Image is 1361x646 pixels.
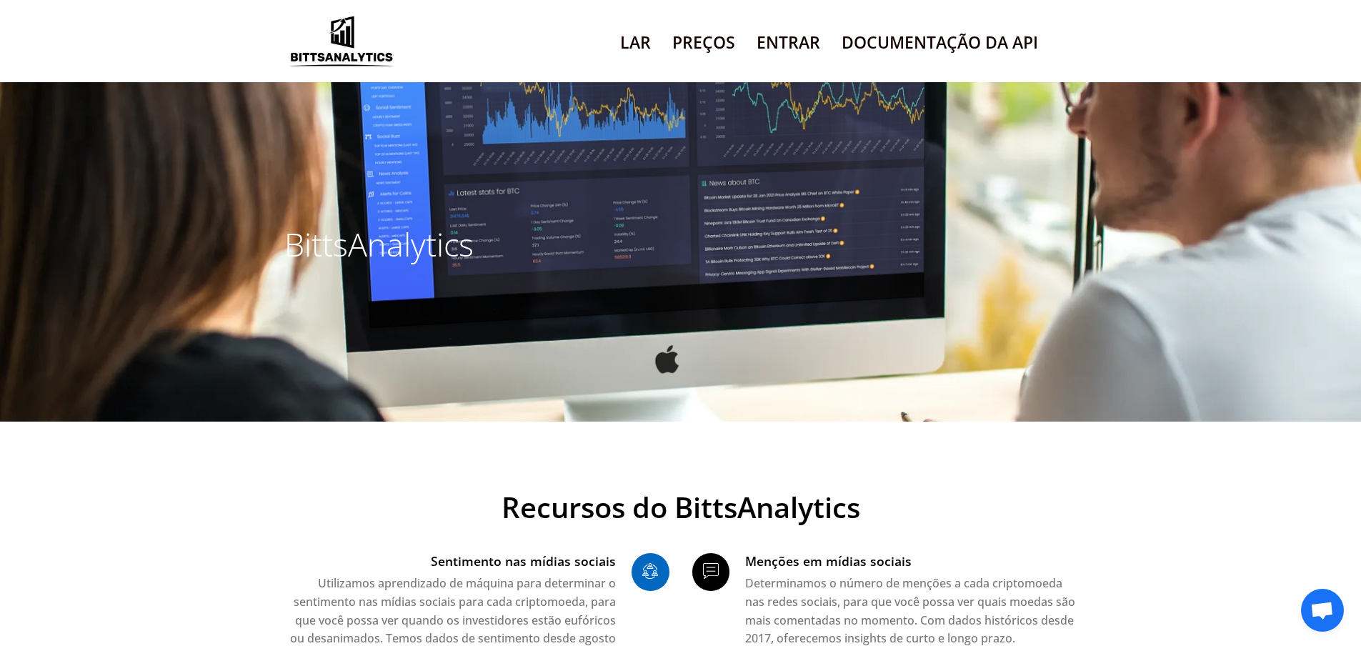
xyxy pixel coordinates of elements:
[842,31,1038,54] font: Documentação da API
[672,31,735,54] font: Preços
[757,31,820,54] font: Entrar
[842,24,1038,61] a: Documentação da API
[620,24,651,61] a: Lar
[1301,589,1344,632] a: Bate-papo aberto
[502,487,860,527] font: Recursos do BittsAnalytics
[745,575,1075,646] font: Determinamos o número de menções a cada criptomoeda nas redes sociais, para que você possa ver qu...
[745,552,912,570] font: Menções em mídias sociais
[672,24,735,61] a: Preços
[757,24,820,61] a: Entrar
[284,222,474,266] font: BittsAnalytics
[431,552,616,570] font: Sentimento nas mídias sociais
[620,31,651,54] font: Lar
